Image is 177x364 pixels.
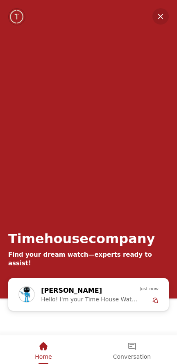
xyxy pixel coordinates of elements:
[8,251,169,268] div: Find your dream watch—experts ready to assist!
[152,8,169,25] em: Minimize
[9,9,25,25] img: Company logo
[19,287,34,302] img: Profile picture of Zoe
[8,231,155,246] div: Timehousecompany
[14,281,163,307] div: Zoe
[88,335,176,363] div: Conversation
[113,353,151,360] span: Conversation
[41,296,139,303] span: Hello! I'm your Time House Watches Support Assistant. How can I assist you [DATE]?
[8,278,169,311] div: Chat with us now
[35,353,52,360] span: Home
[41,285,125,296] div: [PERSON_NAME]
[140,285,159,293] span: Just now
[1,335,86,363] div: Home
